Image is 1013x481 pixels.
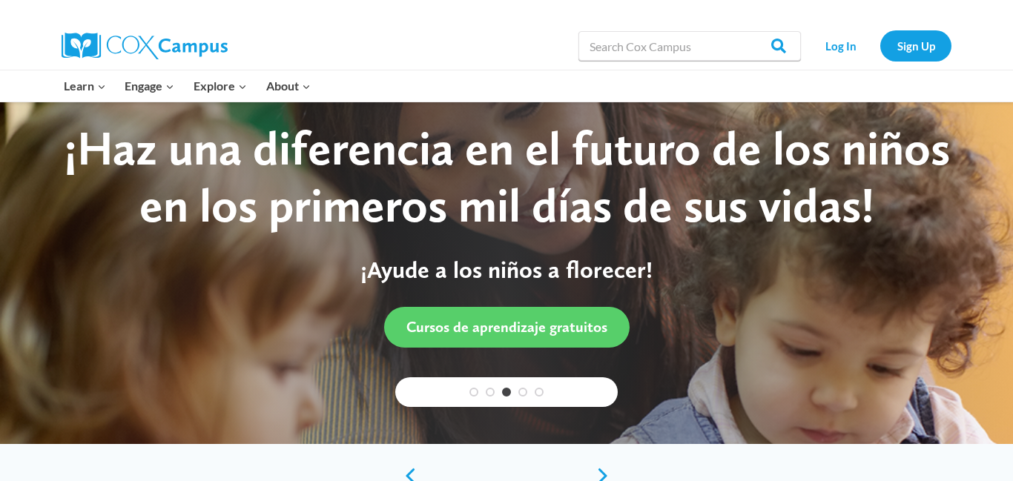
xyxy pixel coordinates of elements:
a: Sign Up [880,30,951,61]
a: Log In [808,30,873,61]
a: 1 [469,388,478,397]
a: Cursos de aprendizaje gratuitos [384,307,630,348]
button: Child menu of Explore [184,70,257,102]
nav: Secondary Navigation [808,30,951,61]
a: 5 [535,388,544,397]
a: 4 [518,388,527,397]
button: Child menu of About [257,70,320,102]
input: Search Cox Campus [578,31,801,61]
p: ¡Ayude a los niños a florecer! [43,256,970,284]
div: ¡Haz una diferencia en el futuro de los niños en los primeros mil días de sus vidas! [43,120,970,234]
a: 3 [502,388,511,397]
nav: Primary Navigation [54,70,320,102]
img: Cox Campus [62,33,228,59]
span: Cursos de aprendizaje gratuitos [406,318,607,336]
button: Child menu of Engage [116,70,185,102]
a: 2 [486,388,495,397]
button: Child menu of Learn [54,70,116,102]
